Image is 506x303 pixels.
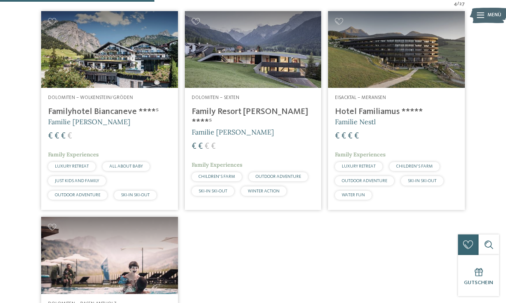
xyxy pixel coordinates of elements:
[464,280,493,285] span: Gutschein
[192,161,242,168] span: Family Experiences
[396,164,433,168] span: CHILDREN’S FARM
[109,164,143,168] span: ALL ABOUT BABY
[211,142,216,151] span: €
[341,132,346,141] span: €
[459,1,465,8] span: 27
[192,142,196,151] span: €
[185,11,322,88] img: Family Resort Rainer ****ˢ
[458,255,499,296] a: Gutschein
[48,95,133,100] span: Dolomiten – Wolkenstein/Gröden
[55,179,99,183] span: JUST KIDS AND FAMILY
[192,95,239,100] span: Dolomiten – Sexten
[54,132,59,141] span: €
[335,95,386,100] span: Eisacktal – Meransen
[342,193,365,197] span: WATER FUN
[205,142,209,151] span: €
[335,117,376,126] span: Familie Nestl
[67,132,72,141] span: €
[41,11,178,88] img: Familienhotels gesucht? Hier findet ihr die besten!
[342,179,387,183] span: OUTDOOR ADVENTURE
[408,179,437,183] span: SKI-IN SKI-OUT
[121,193,150,197] span: SKI-IN SKI-OUT
[199,174,235,179] span: CHILDREN’S FARM
[328,11,465,210] a: Familienhotels gesucht? Hier findet ihr die besten! Eisacktal – Meransen Hotel Familiamus ***** F...
[198,142,203,151] span: €
[48,107,171,117] h4: Familyhotel Biancaneve ****ˢ
[55,164,89,168] span: LUXURY RETREAT
[354,132,359,141] span: €
[256,174,301,179] span: OUTDOOR ADVENTURE
[335,132,340,141] span: €
[248,189,280,193] span: WINTER ACTION
[48,151,99,158] span: Family Experiences
[335,151,386,158] span: Family Experiences
[48,117,130,126] span: Familie [PERSON_NAME]
[457,1,459,8] span: /
[199,189,227,193] span: SKI-IN SKI-OUT
[192,128,274,136] span: Familie [PERSON_NAME]
[454,1,457,8] span: 4
[41,11,178,210] a: Familienhotels gesucht? Hier findet ihr die besten! Dolomiten – Wolkenstein/Gröden Familyhotel Bi...
[41,217,178,294] img: Familienhotels gesucht? Hier findet ihr die besten!
[185,11,322,210] a: Familienhotels gesucht? Hier findet ihr die besten! Dolomiten – Sexten Family Resort [PERSON_NAME...
[328,11,465,88] img: Familienhotels gesucht? Hier findet ihr die besten!
[348,132,352,141] span: €
[55,193,100,197] span: OUTDOOR ADVENTURE
[192,107,315,127] h4: Family Resort [PERSON_NAME] ****ˢ
[342,164,376,168] span: LUXURY RETREAT
[61,132,66,141] span: €
[48,132,53,141] span: €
